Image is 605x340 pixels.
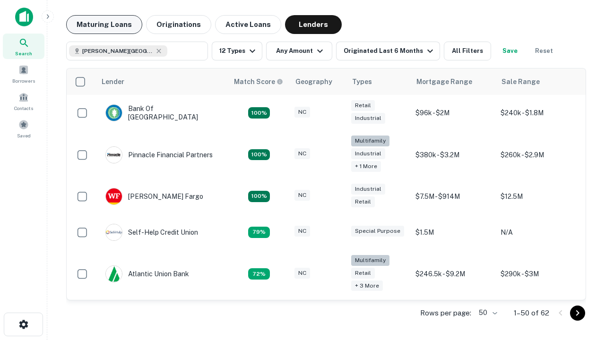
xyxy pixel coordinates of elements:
[558,234,605,280] iframe: Chat Widget
[248,227,270,238] div: Matching Properties: 11, hasApolloMatch: undefined
[106,188,122,204] img: picture
[66,15,142,34] button: Maturing Loans
[234,76,281,87] h6: Match Score
[248,149,270,161] div: Matching Properties: 25, hasApolloMatch: undefined
[496,178,581,214] td: $12.5M
[102,76,124,87] div: Lender
[496,131,581,178] td: $260k - $2.9M
[351,255,389,266] div: Multifamily
[496,250,581,298] td: $290k - $3M
[15,50,32,57] span: Search
[106,147,122,163] img: picture
[411,297,496,333] td: $200k - $3.3M
[266,42,332,60] button: Any Amount
[346,68,411,95] th: Types
[351,184,385,195] div: Industrial
[352,76,372,87] div: Types
[105,265,189,282] div: Atlantic Union Bank
[212,42,262,60] button: 12 Types
[105,146,213,163] div: Pinnacle Financial Partners
[351,161,381,172] div: + 1 more
[351,226,404,237] div: Special Purpose
[3,61,44,86] a: Borrowers
[411,131,496,178] td: $380k - $3.2M
[290,68,346,95] th: Geography
[215,15,281,34] button: Active Loans
[14,104,33,112] span: Contacts
[570,306,585,321] button: Go to next page
[17,132,31,139] span: Saved
[411,250,496,298] td: $246.5k - $9.2M
[294,107,310,118] div: NC
[146,15,211,34] button: Originations
[106,224,122,240] img: picture
[294,268,310,279] div: NC
[351,268,375,279] div: Retail
[3,88,44,114] a: Contacts
[495,42,525,60] button: Save your search to get updates of matches that match your search criteria.
[529,42,559,60] button: Reset
[294,190,310,201] div: NC
[106,105,122,121] img: picture
[234,76,283,87] div: Capitalize uses an advanced AI algorithm to match your search with the best lender. The match sco...
[294,226,310,237] div: NC
[15,8,33,26] img: capitalize-icon.png
[420,307,471,319] p: Rows per page:
[248,268,270,280] div: Matching Properties: 10, hasApolloMatch: undefined
[294,148,310,159] div: NC
[496,297,581,333] td: $480k - $3.1M
[96,68,228,95] th: Lender
[12,77,35,85] span: Borrowers
[106,266,122,282] img: picture
[351,100,375,111] div: Retail
[496,68,581,95] th: Sale Range
[248,191,270,202] div: Matching Properties: 15, hasApolloMatch: undefined
[444,42,491,60] button: All Filters
[514,307,549,319] p: 1–50 of 62
[351,113,385,124] div: Industrial
[501,76,540,87] div: Sale Range
[411,95,496,131] td: $96k - $2M
[344,45,436,57] div: Originated Last 6 Months
[3,34,44,59] a: Search
[295,76,332,87] div: Geography
[285,15,342,34] button: Lenders
[228,68,290,95] th: Capitalize uses an advanced AI algorithm to match your search with the best lender. The match sco...
[336,42,440,60] button: Originated Last 6 Months
[105,188,203,205] div: [PERSON_NAME] Fargo
[351,136,389,146] div: Multifamily
[351,196,375,207] div: Retail
[411,68,496,95] th: Mortgage Range
[475,306,499,320] div: 50
[3,116,44,141] a: Saved
[105,104,219,121] div: Bank Of [GEOGRAPHIC_DATA]
[248,107,270,119] div: Matching Properties: 14, hasApolloMatch: undefined
[416,76,472,87] div: Mortgage Range
[351,280,383,291] div: + 3 more
[82,47,153,55] span: [PERSON_NAME][GEOGRAPHIC_DATA], [GEOGRAPHIC_DATA]
[411,178,496,214] td: $7.5M - $914M
[496,214,581,250] td: N/A
[496,95,581,131] td: $240k - $1.8M
[351,148,385,159] div: Industrial
[411,214,496,250] td: $1.5M
[105,224,198,241] div: Self-help Credit Union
